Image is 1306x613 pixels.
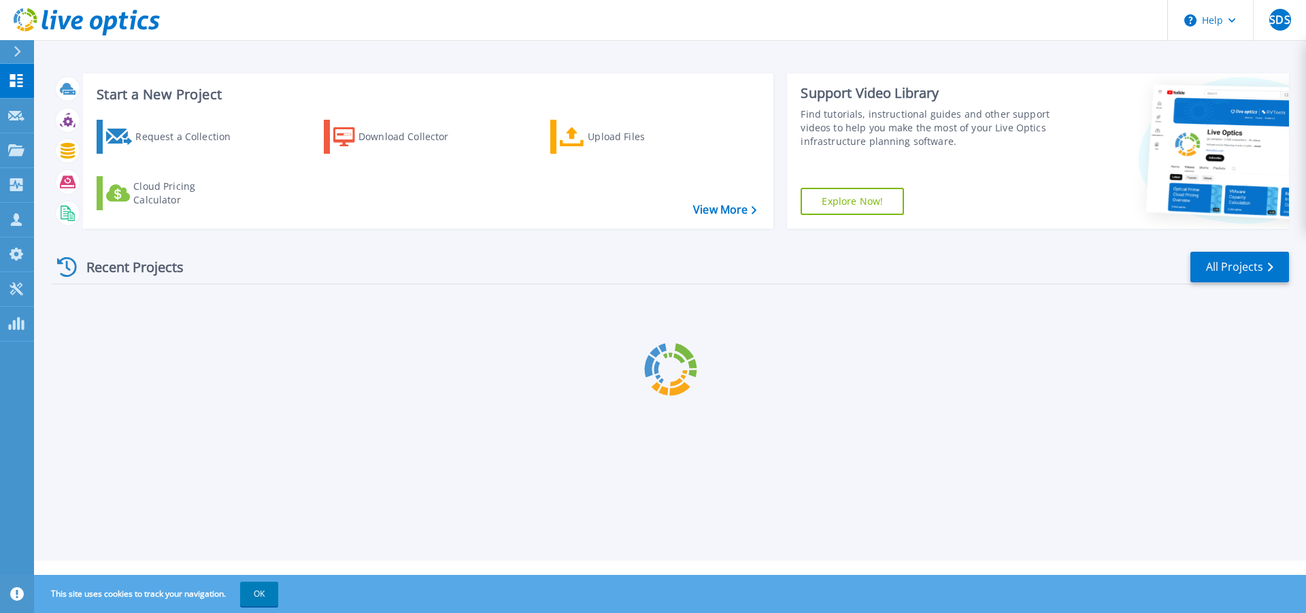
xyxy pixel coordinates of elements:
[693,203,756,216] a: View More
[324,120,475,154] a: Download Collector
[52,250,202,284] div: Recent Projects
[133,180,242,207] div: Cloud Pricing Calculator
[97,120,248,154] a: Request a Collection
[1269,14,1290,25] span: SDS
[1190,252,1289,282] a: All Projects
[97,176,248,210] a: Cloud Pricing Calculator
[550,120,702,154] a: Upload Files
[97,87,756,102] h3: Start a New Project
[135,123,244,150] div: Request a Collection
[358,123,467,150] div: Download Collector
[801,84,1056,102] div: Support Video Library
[801,107,1056,148] div: Find tutorials, instructional guides and other support videos to help you make the most of your L...
[240,582,278,606] button: OK
[801,188,904,215] a: Explore Now!
[588,123,697,150] div: Upload Files
[37,582,278,606] span: This site uses cookies to track your navigation.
